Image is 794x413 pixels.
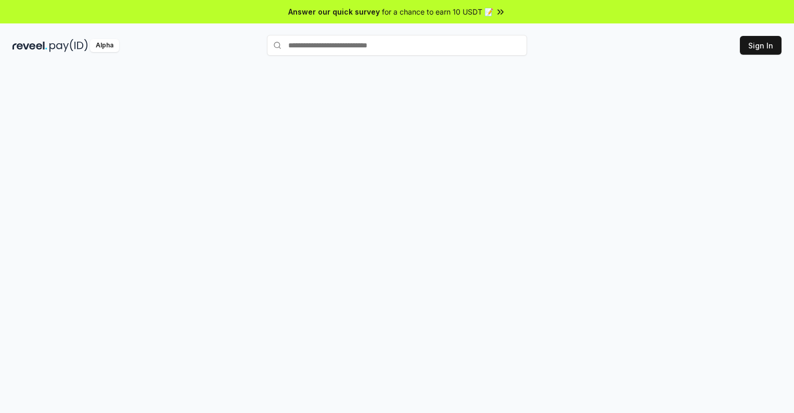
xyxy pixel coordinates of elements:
[90,39,119,52] div: Alpha
[288,6,380,17] span: Answer our quick survey
[12,39,47,52] img: reveel_dark
[49,39,88,52] img: pay_id
[382,6,493,17] span: for a chance to earn 10 USDT 📝
[740,36,782,55] button: Sign In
